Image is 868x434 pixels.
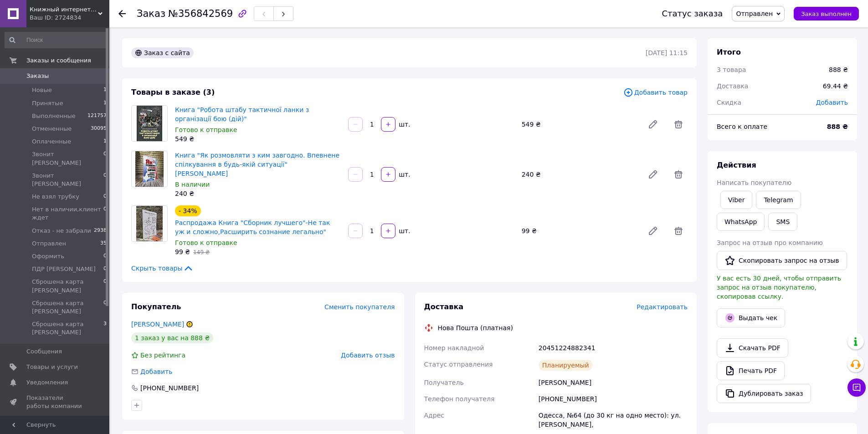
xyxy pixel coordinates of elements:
span: Отправлен [736,10,773,17]
a: Редактировать [644,115,662,133]
span: Заказ [137,8,165,19]
span: Добавить товар [623,87,688,97]
span: Без рейтинга [140,352,185,359]
span: 99 ₴ [175,248,190,255]
span: Книжный интернет-магазин "BestBook" [30,5,98,14]
span: Статус отправления [424,361,493,368]
span: 0 [103,172,107,188]
span: Телефон получателя [424,395,495,403]
span: 1 [103,99,107,107]
button: Чат с покупателем [847,378,866,397]
div: Одесса, №64 (до 30 кг на одно место): ул. [PERSON_NAME], [537,407,689,433]
a: Распродажа Книга "Сборник лучшего"-Не так уж и сложно,Расширить сознание легально" [175,219,330,235]
div: Ваш ID: 2724834 [30,14,109,22]
img: Книга "Як розмовляти з ким завгодно. Впевнене спілкування в будь-якій ситуації" Марк Роудз [135,151,164,187]
a: Книга "Робота штабу тактичної ланки з організації бою (дій)" [175,106,309,123]
button: Дублировать заказ [717,384,811,403]
span: Добавить [816,99,848,106]
span: 0 [103,150,107,167]
span: 3 товара [717,66,746,73]
a: Книга "Як розмовляти з ким завгодно. Впевнене спілкування в будь-якій ситуації" [PERSON_NAME] [175,152,339,177]
button: SMS [768,213,797,231]
span: Всего к оплате [717,123,767,130]
span: Сменить покупателя [324,303,395,311]
span: Принятые [32,99,63,107]
span: Покупатель [131,302,181,311]
button: Заказ выполнен [794,7,859,20]
div: - 34% [175,205,201,216]
div: 888 ₴ [829,65,848,74]
div: 20451224882341 [537,340,689,356]
div: Заказ с сайта [131,47,194,58]
span: 0 [103,299,107,316]
span: Доставка [424,302,464,311]
img: Распродажа Книга "Сборник лучшего"-Не так уж и сложно,Расширить сознание легально" [136,206,163,241]
span: Итого [717,48,741,56]
span: В наличии [175,181,210,188]
div: 240 ₴ [518,168,640,181]
span: 3 [103,320,107,337]
b: 888 ₴ [827,123,848,130]
span: Отправлен [32,240,66,248]
span: 0 [103,265,107,273]
span: Удалить [669,222,688,240]
span: Сброшена карта [PERSON_NAME] [32,278,103,294]
span: Номер накладной [424,344,484,352]
span: Готово к отправке [175,239,237,246]
span: №356842569 [168,8,233,19]
div: Планируемый [539,360,593,371]
button: Скопировать запрос на отзыв [717,251,847,270]
span: Доставка [717,82,748,90]
time: [DATE] 11:15 [646,49,688,56]
span: Сброшена карта [PERSON_NAME] [32,299,103,316]
span: 1 [103,138,107,146]
a: [PERSON_NAME] [131,321,184,328]
span: Заказы [26,72,49,80]
img: Книга "Робота штабу тактичної ланки з організації бою (дій)" [132,106,167,141]
span: Выполненные [32,112,76,120]
span: Уведомления [26,378,68,387]
div: 99 ₴ [518,225,640,237]
div: Нова Пошта (платная) [436,323,515,332]
a: Viber [720,191,752,209]
div: 69.44 ₴ [817,76,853,96]
span: Не взял трубку [32,193,79,201]
span: ПДР [PERSON_NAME] [32,265,96,273]
a: Скачать PDF [717,338,788,357]
span: Готово к отправке [175,126,237,133]
span: Нет в наличии,клиент ждет [32,205,103,222]
div: Вернуться назад [118,9,126,18]
div: 549 ₴ [518,118,640,131]
div: шт. [396,226,411,235]
a: Редактировать [644,165,662,184]
span: Заказ выполнен [801,10,852,17]
button: Выдать чек [717,308,785,327]
div: 549 ₴ [175,134,341,143]
span: Показатели работы компании [26,394,84,410]
div: 1 заказ у вас на 888 ₴ [131,332,213,343]
span: Оплаченные [32,138,71,146]
input: Поиск [5,32,108,48]
span: Заказы и сообщения [26,56,91,65]
div: Статус заказа [662,9,723,18]
div: шт. [396,120,411,129]
span: 0 [103,193,107,201]
span: 0 [103,252,107,260]
a: Редактировать [644,222,662,240]
span: Скрыть товары [131,264,194,273]
span: 0 [103,278,107,294]
span: Запрос на отзыв про компанию [717,239,823,246]
span: Редактировать [637,303,688,311]
span: Добавить [140,368,172,375]
div: 240 ₴ [175,189,341,198]
span: Отмененные [32,125,72,133]
span: Сообщения [26,347,62,356]
span: Оформить [32,252,64,260]
span: 0 [103,205,107,222]
span: Адрес [424,412,444,419]
span: Сброшена карта [PERSON_NAME] [32,320,103,337]
span: Звонит [PERSON_NAME] [32,150,103,167]
span: Скидка [717,99,741,106]
span: Получатель [424,379,464,386]
span: 121757 [87,112,107,120]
